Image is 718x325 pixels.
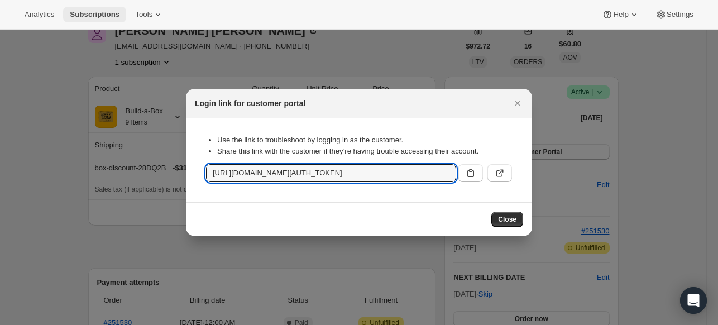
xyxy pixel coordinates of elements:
button: Close [510,95,525,111]
h2: Login link for customer portal [195,98,305,109]
span: Analytics [25,10,54,19]
button: Settings [649,7,700,22]
span: Tools [135,10,152,19]
button: Close [491,212,523,227]
span: Close [498,215,516,224]
button: Analytics [18,7,61,22]
button: Tools [128,7,170,22]
button: Subscriptions [63,7,126,22]
div: Open Intercom Messenger [680,287,707,314]
span: Subscriptions [70,10,119,19]
li: Use the link to troubleshoot by logging in as the customer. [217,135,512,146]
li: Share this link with the customer if they’re having trouble accessing their account. [217,146,512,157]
span: Help [613,10,628,19]
span: Settings [667,10,693,19]
button: Help [595,7,646,22]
